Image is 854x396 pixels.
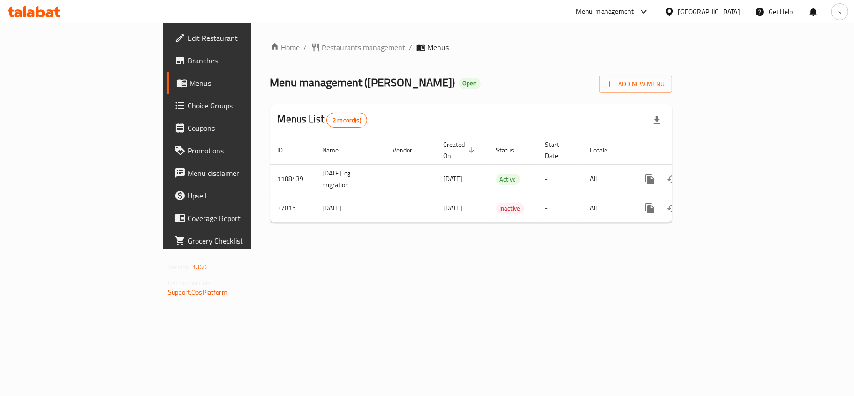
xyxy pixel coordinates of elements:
[168,261,191,273] span: Version:
[322,42,406,53] span: Restaurants management
[188,100,298,111] span: Choice Groups
[167,94,306,117] a: Choice Groups
[538,194,583,222] td: -
[188,235,298,246] span: Grocery Checklist
[631,136,736,165] th: Actions
[278,145,295,156] span: ID
[270,136,736,223] table: enhanced table
[270,72,455,93] span: Menu management ( [PERSON_NAME] )
[167,139,306,162] a: Promotions
[838,7,841,17] span: s
[167,117,306,139] a: Coupons
[590,145,620,156] span: Locale
[639,197,661,220] button: more
[639,168,661,190] button: more
[189,77,298,89] span: Menus
[327,116,367,125] span: 2 record(s)
[311,42,406,53] a: Restaurants management
[496,174,520,185] div: Active
[393,145,425,156] span: Vendor
[576,6,634,17] div: Menu-management
[444,202,463,214] span: [DATE]
[496,203,524,214] div: Inactive
[545,139,572,161] span: Start Date
[188,32,298,44] span: Edit Restaurant
[188,168,298,179] span: Menu disclaimer
[444,139,477,161] span: Created On
[678,7,740,17] div: [GEOGRAPHIC_DATA]
[444,173,463,185] span: [DATE]
[188,55,298,66] span: Branches
[167,207,306,229] a: Coverage Report
[583,194,631,222] td: All
[168,286,227,298] a: Support.OpsPlatform
[278,112,367,128] h2: Menus List
[188,213,298,224] span: Coverage Report
[661,168,684,190] button: Change Status
[538,164,583,194] td: -
[323,145,351,156] span: Name
[167,27,306,49] a: Edit Restaurant
[168,277,211,289] span: Get support on:
[599,76,672,93] button: Add New Menu
[167,162,306,184] a: Menu disclaimer
[496,145,527,156] span: Status
[428,42,449,53] span: Menus
[167,184,306,207] a: Upsell
[188,190,298,201] span: Upsell
[496,174,520,185] span: Active
[167,72,306,94] a: Menus
[646,109,668,131] div: Export file
[167,49,306,72] a: Branches
[315,164,385,194] td: [DATE]-cg migration
[607,78,665,90] span: Add New Menu
[315,194,385,222] td: [DATE]
[270,42,672,53] nav: breadcrumb
[167,229,306,252] a: Grocery Checklist
[409,42,413,53] li: /
[661,197,684,220] button: Change Status
[496,203,524,214] span: Inactive
[188,122,298,134] span: Coupons
[188,145,298,156] span: Promotions
[192,261,207,273] span: 1.0.0
[459,79,481,87] span: Open
[583,164,631,194] td: All
[459,78,481,89] div: Open
[326,113,367,128] div: Total records count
